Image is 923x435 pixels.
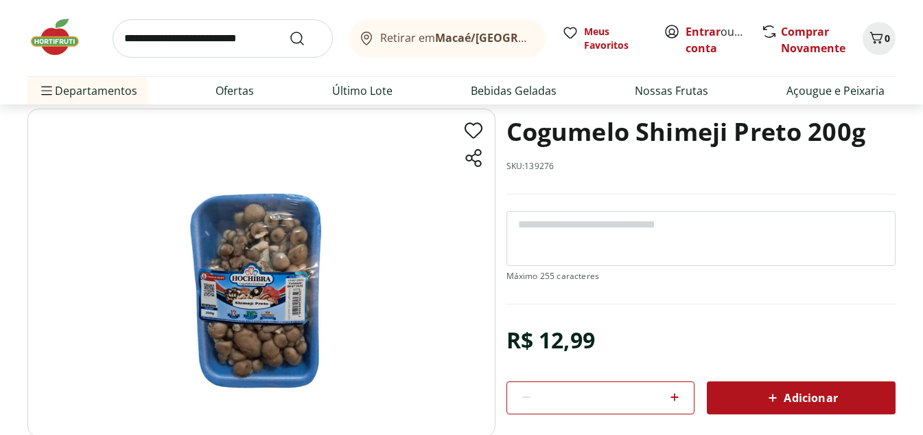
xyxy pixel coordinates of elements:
[113,19,333,58] input: search
[332,82,393,99] a: Último Lote
[38,74,137,107] span: Departamentos
[506,161,554,172] p: SKU: 139276
[863,22,896,55] button: Carrinho
[289,30,322,47] button: Submit Search
[471,82,557,99] a: Bebidas Geladas
[885,32,890,45] span: 0
[562,25,647,52] a: Meus Favoritos
[786,82,885,99] a: Açougue e Peixaria
[686,24,761,56] a: Criar conta
[506,109,865,155] h1: Cogumelo Shimeji Preto 200g
[38,74,55,107] button: Menu
[215,82,254,99] a: Ofertas
[506,321,595,359] div: R$ 12,99
[686,24,721,39] a: Entrar
[435,30,589,45] b: Macaé/[GEOGRAPHIC_DATA]
[764,390,837,406] span: Adicionar
[781,24,845,56] a: Comprar Novamente
[635,82,708,99] a: Nossas Frutas
[349,19,546,58] button: Retirar emMacaé/[GEOGRAPHIC_DATA]
[584,25,647,52] span: Meus Favoritos
[686,23,747,56] span: ou
[27,16,96,58] img: Hortifruti
[380,32,532,44] span: Retirar em
[707,381,896,414] button: Adicionar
